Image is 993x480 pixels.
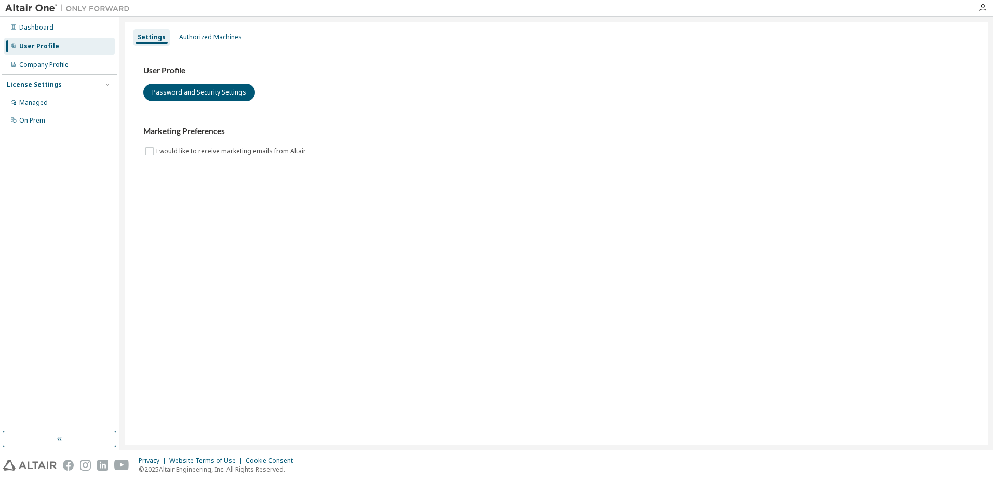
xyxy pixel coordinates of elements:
img: linkedin.svg [97,460,108,471]
img: youtube.svg [114,460,129,471]
img: Altair One [5,3,135,14]
div: User Profile [19,42,59,50]
div: On Prem [19,116,45,125]
div: Dashboard [19,23,53,32]
div: License Settings [7,81,62,89]
button: Password and Security Settings [143,84,255,101]
h3: User Profile [143,65,969,76]
img: facebook.svg [63,460,74,471]
label: I would like to receive marketing emails from Altair [156,145,308,157]
div: Cookie Consent [246,457,299,465]
p: © 2025 Altair Engineering, Inc. All Rights Reserved. [139,465,299,474]
div: Company Profile [19,61,69,69]
div: Managed [19,99,48,107]
div: Authorized Machines [179,33,242,42]
h3: Marketing Preferences [143,126,969,137]
div: Website Terms of Use [169,457,246,465]
img: altair_logo.svg [3,460,57,471]
div: Settings [138,33,166,42]
img: instagram.svg [80,460,91,471]
div: Privacy [139,457,169,465]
